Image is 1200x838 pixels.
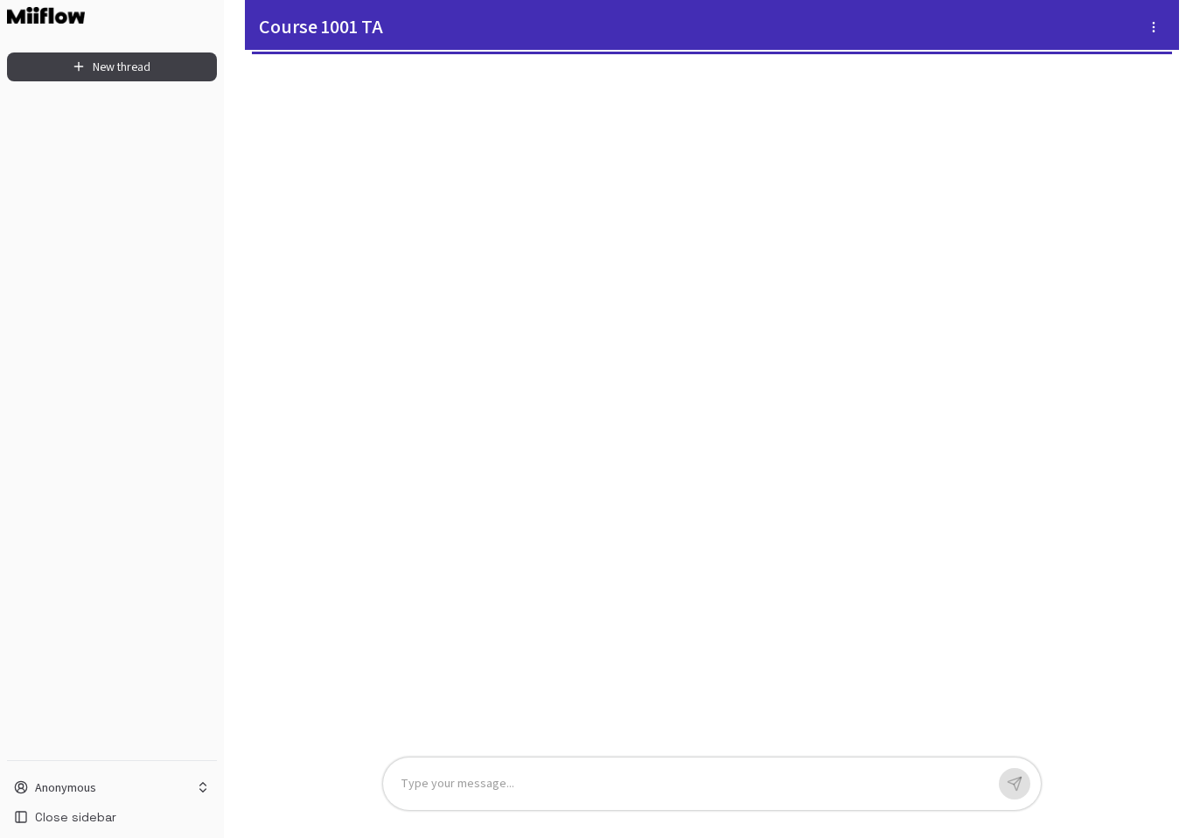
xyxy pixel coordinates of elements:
p: Anonymous [35,779,96,796]
button: New thread [7,52,217,81]
img: Logo [7,7,85,24]
span: Close sidebar [35,808,116,826]
button: Close sidebar [7,803,217,831]
button: Anonymous [7,775,217,800]
h5: Course 1001 TA [259,14,938,39]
